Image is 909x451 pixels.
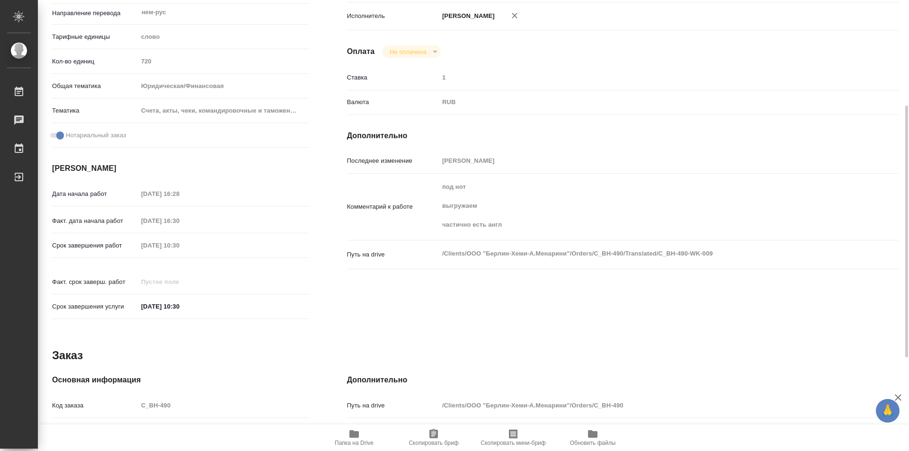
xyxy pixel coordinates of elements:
p: Последнее изменение [347,156,439,166]
p: Факт. срок заверш. работ [52,277,138,287]
input: Пустое поле [439,398,853,412]
h4: [PERSON_NAME] [52,163,309,174]
h2: Заказ [52,348,83,363]
span: Нотариальный заказ [66,131,126,140]
button: Скопировать бриф [394,424,473,451]
button: Обновить файлы [553,424,633,451]
p: Дата начала работ [52,189,138,199]
input: Пустое поле [138,187,221,201]
h4: Дополнительно [347,130,899,141]
p: Путь на drive [347,401,439,410]
h4: Основная информация [52,374,309,386]
button: 🙏 [876,399,900,423]
p: Ставка [347,73,439,82]
div: RUB [439,94,853,110]
p: Код заказа [52,401,138,410]
p: Направление перевода [52,9,138,18]
span: 🙏 [880,401,896,421]
button: Скопировать мини-бриф [473,424,553,451]
input: Пустое поле [439,71,853,84]
button: Папка на Drive [314,424,394,451]
button: Не оплачена [387,48,429,56]
input: Пустое поле [138,275,221,289]
textarea: под нот выгружаем частично есть англ [439,179,853,233]
div: Счета, акты, чеки, командировочные и таможенные документы [138,103,309,119]
p: Срок завершения услуги [52,302,138,311]
p: Кол-во единиц [52,57,138,66]
input: Пустое поле [138,398,309,412]
p: Тематика [52,106,138,115]
input: Пустое поле [138,54,309,68]
span: Папка на Drive [335,440,374,446]
span: Скопировать мини-бриф [481,440,545,446]
span: Скопировать бриф [409,440,458,446]
h4: Оплата [347,46,375,57]
div: Не оплачена [382,45,440,58]
p: Путь на drive [347,250,439,259]
div: слово [138,29,309,45]
input: ✎ Введи что-нибудь [138,300,221,313]
button: Удалить исполнителя [504,5,525,26]
p: Комментарий к работе [347,202,439,212]
p: [PERSON_NAME] [439,11,495,21]
input: Пустое поле [138,239,221,252]
p: Срок завершения работ [52,241,138,250]
input: Пустое поле [439,154,853,168]
p: Валюта [347,97,439,107]
h4: Дополнительно [347,374,899,386]
p: Тарифные единицы [52,32,138,42]
div: Юридическая/Финансовая [138,78,309,94]
input: Пустое поле [138,423,309,437]
p: Факт. дата начала работ [52,216,138,226]
span: Обновить файлы [570,440,616,446]
input: Пустое поле [138,214,221,228]
textarea: /Clients/ООО "Берлин-Хеми-А.Менарини"/Orders/C_BH-490/Translated/C_BH-490-WK-009 [439,246,853,262]
p: Исполнитель [347,11,439,21]
p: Общая тематика [52,81,138,91]
input: Пустое поле [439,423,853,437]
